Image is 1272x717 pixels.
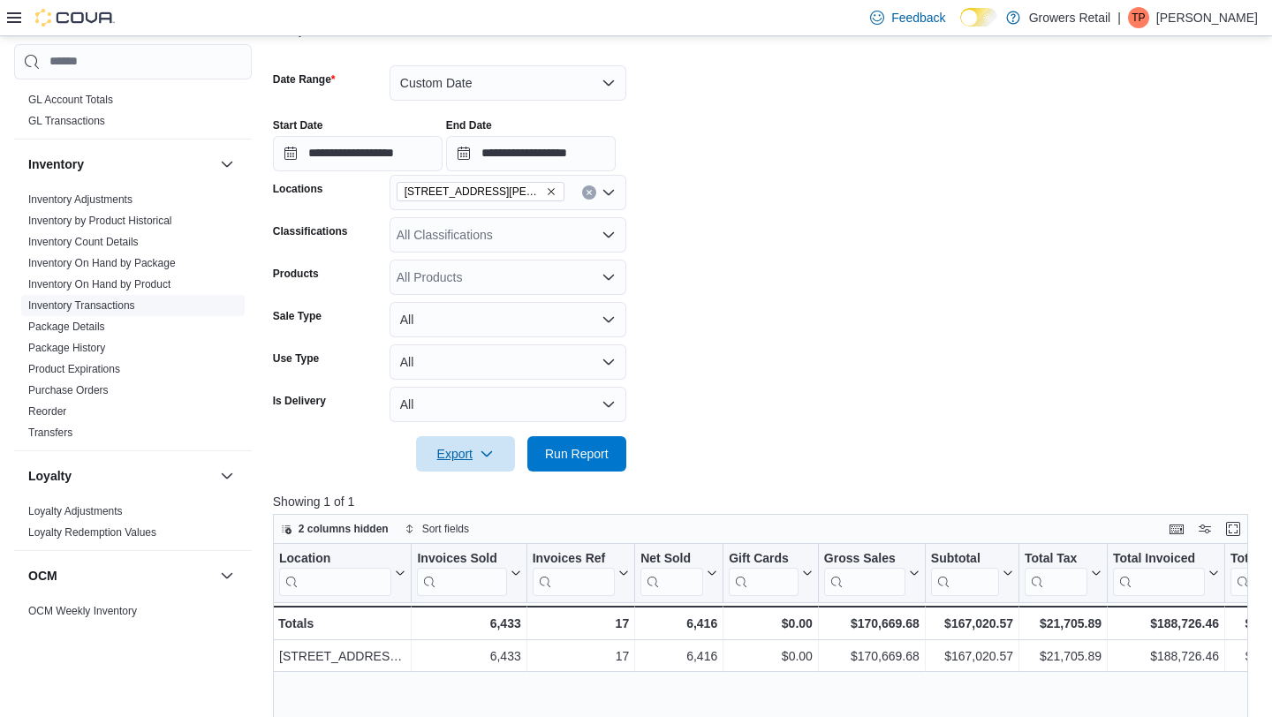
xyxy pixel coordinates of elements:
span: Inventory On Hand by Package [28,256,176,270]
button: Open list of options [602,228,616,242]
span: 2 columns hidden [299,522,389,536]
a: Package History [28,342,105,354]
p: Growers Retail [1029,7,1111,28]
input: Press the down key to open a popover containing a calendar. [273,136,443,171]
div: $0.00 [729,645,813,667]
div: Gift Cards [729,550,799,567]
button: Total Tax [1025,550,1102,595]
a: Inventory by Product Historical [28,215,172,227]
p: Showing 1 of 1 [273,493,1258,510]
div: 17 [533,613,629,634]
input: Press the down key to open a popover containing a calendar. [446,136,616,171]
div: $170,669.68 [824,645,920,667]
span: Export [427,436,504,472]
div: Invoices Sold [417,550,506,595]
div: Tom Potts [1128,7,1149,28]
span: OCM Weekly Inventory [28,604,137,618]
div: $188,726.46 [1113,645,1219,667]
label: Classifications [273,224,348,238]
div: Subtotal [931,550,999,595]
span: Inventory by Product Historical [28,214,172,228]
button: Display options [1194,518,1215,540]
button: Custom Date [390,65,626,101]
div: Net Sold [640,550,703,595]
div: $21,705.89 [1025,613,1102,634]
div: 6,416 [640,645,717,667]
button: All [390,302,626,337]
label: Locations [273,182,323,196]
span: 821 Brimley Road [397,182,564,201]
h3: Inventory [28,155,84,173]
span: Package Details [28,320,105,334]
div: Invoices Sold [417,550,506,567]
button: Net Sold [640,550,717,595]
div: $167,020.57 [931,613,1013,634]
div: Invoices Ref [533,550,615,567]
a: Inventory On Hand by Package [28,257,176,269]
button: All [390,387,626,422]
span: Sort fields [422,522,469,536]
button: Clear input [582,185,596,200]
span: Loyalty Adjustments [28,504,123,518]
button: Run Report [527,436,626,472]
button: Invoices Ref [533,550,629,595]
div: Loyalty [14,501,252,550]
a: Inventory Count Details [28,236,139,248]
a: Loyalty Redemption Values [28,526,156,539]
a: Inventory Adjustments [28,193,132,206]
h3: OCM [28,567,57,585]
div: Inventory [14,189,252,450]
button: Loyalty [216,465,238,487]
button: OCM [28,567,213,585]
span: Run Report [545,445,609,463]
label: Products [273,267,319,281]
div: Net Sold [640,550,703,567]
a: GL Account Totals [28,94,113,106]
button: Invoices Sold [417,550,520,595]
label: Use Type [273,351,319,366]
a: Inventory Transactions [28,299,135,312]
button: Export [416,436,515,472]
button: Open list of options [602,270,616,284]
div: 6,416 [640,613,717,634]
div: 17 [533,645,629,667]
span: Reorder [28,404,66,419]
button: OCM [216,565,238,586]
button: 2 columns hidden [274,518,396,540]
button: Inventory [28,155,213,173]
button: Location [279,550,405,595]
label: Date Range [273,72,336,87]
div: OCM [14,600,252,629]
span: Inventory Count Details [28,235,139,249]
div: [STREET_ADDRESS][PERSON_NAME] [279,645,405,667]
button: Remove 821 Brimley Road from selection in this group [546,186,556,197]
label: Is Delivery [273,394,326,408]
span: Dark Mode [960,26,961,27]
div: Invoices Ref [533,550,615,595]
label: Start Date [273,118,323,132]
p: | [1117,7,1121,28]
a: Loyalty Adjustments [28,505,123,517]
span: Product Expirations [28,362,120,376]
div: $167,020.57 [931,645,1013,667]
input: Dark Mode [960,8,997,26]
div: Subtotal [931,550,999,567]
span: Inventory Transactions [28,298,135,313]
span: Feedback [891,9,945,26]
span: [STREET_ADDRESS][PERSON_NAME] [405,183,542,200]
button: Loyalty [28,467,213,485]
div: Gift Card Sales [729,550,799,595]
h3: Loyalty [28,467,72,485]
button: Gift Cards [729,550,813,595]
label: End Date [446,118,492,132]
a: GL Transactions [28,115,105,127]
span: Transfers [28,426,72,440]
span: Loyalty Redemption Values [28,525,156,540]
button: All [390,344,626,380]
div: Gross Sales [824,550,905,567]
button: Total Invoiced [1113,550,1219,595]
button: Inventory [216,154,238,175]
div: Total Tax [1025,550,1087,567]
a: Product Expirations [28,363,120,375]
span: GL Transactions [28,114,105,128]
